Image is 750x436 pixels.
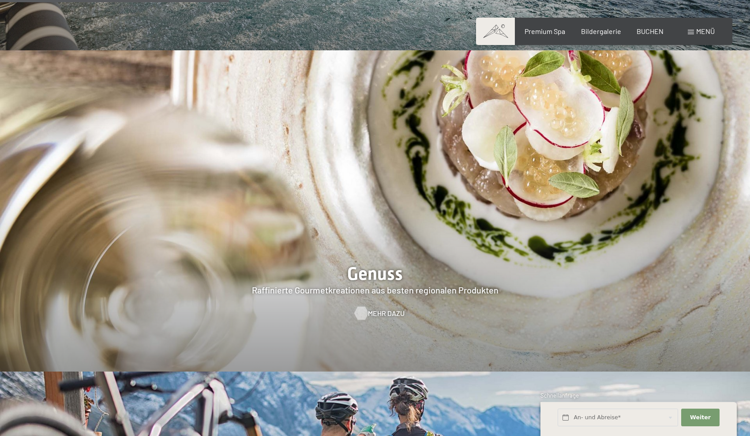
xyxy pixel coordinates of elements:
a: Mehr dazu [355,308,396,318]
a: Bildergalerie [581,27,621,35]
a: BUCHEN [637,27,664,35]
span: Schnellanfrage [540,392,579,399]
button: Weiter [681,409,719,427]
span: Menü [696,27,715,35]
a: Premium Spa [525,27,565,35]
span: Mehr dazu [368,308,405,318]
span: Weiter [690,413,711,421]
